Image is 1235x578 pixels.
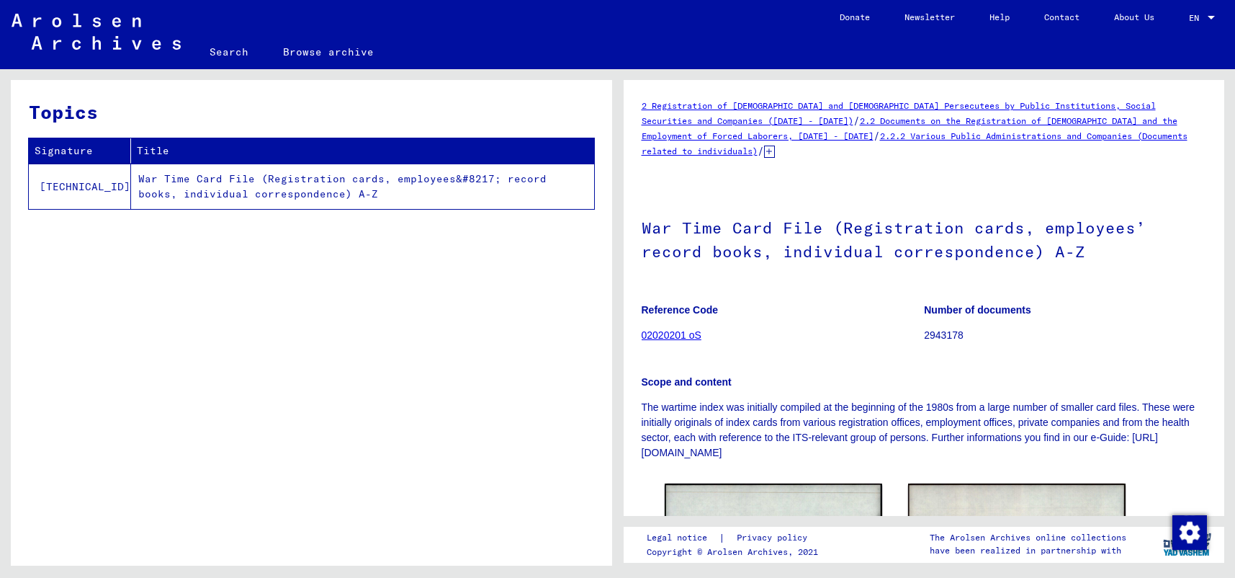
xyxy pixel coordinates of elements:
[642,115,1177,141] a: 2.2 Documents on the Registration of [DEMOGRAPHIC_DATA] and the Employment of Forced Laborers, [D...
[642,304,719,316] b: Reference Code
[266,35,391,69] a: Browse archive
[192,35,266,69] a: Search
[1172,515,1206,549] div: Change consent
[642,195,1207,282] h1: War Time Card File (Registration cards, employees’ record books, individual correspondence) A-Z
[647,530,825,546] div: |
[930,544,1126,557] p: have been realized in partnership with
[1160,526,1214,562] img: yv_logo.png
[642,400,1207,461] p: The wartime index was initially compiled at the beginning of the 1980s from a large number of sma...
[29,138,131,164] th: Signature
[853,114,860,127] span: /
[642,130,1187,156] a: 2.2.2 Various Public Administrations and Companies (Documents related to individuals)
[642,329,701,341] a: 02020201 oS
[29,98,593,126] h3: Topics
[758,144,764,157] span: /
[647,546,825,559] p: Copyright © Arolsen Archives, 2021
[642,100,1156,126] a: 2 Registration of [DEMOGRAPHIC_DATA] and [DEMOGRAPHIC_DATA] Persecutees by Public Institutions, S...
[874,129,880,142] span: /
[930,531,1126,544] p: The Arolsen Archives online collections
[924,328,1206,343] p: 2943178
[29,164,131,209] td: [TECHNICAL_ID]
[131,164,594,209] td: War Time Card File (Registration cards, employees&#8217; record books, individual correspondence)...
[12,14,181,50] img: Arolsen_neg.svg
[131,138,594,164] th: Title
[642,376,732,388] b: Scope and content
[647,530,719,546] a: Legal notice
[1189,13,1205,23] span: EN
[1172,515,1207,550] img: Change consent
[924,304,1031,316] b: Number of documents
[725,530,825,546] a: Privacy policy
